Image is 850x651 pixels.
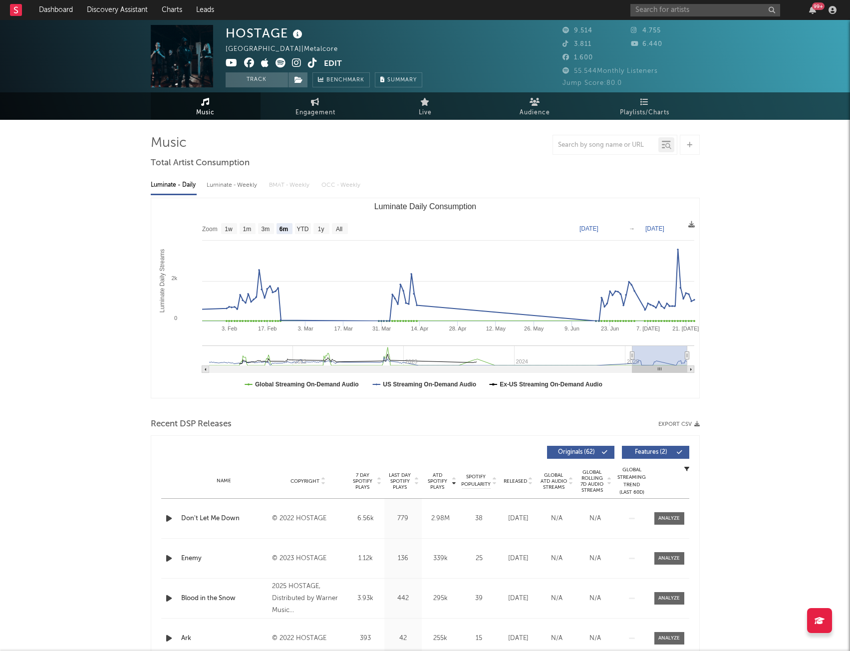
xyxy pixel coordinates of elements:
[461,473,491,488] span: Spotify Popularity
[462,554,497,564] div: 25
[151,157,250,169] span: Total Artist Consumption
[540,594,573,604] div: N/A
[226,43,349,55] div: [GEOGRAPHIC_DATA] | Metalcore
[387,77,417,83] span: Summary
[296,226,308,233] text: YTD
[540,554,573,564] div: N/A
[540,514,573,524] div: N/A
[159,249,166,313] text: Luminate Daily Streams
[424,554,457,564] div: 339k
[272,553,344,565] div: © 2023 HOSTAGE
[645,225,664,232] text: [DATE]
[272,633,344,645] div: © 2022 HOSTAGE
[387,594,419,604] div: 442
[462,594,497,604] div: 39
[563,68,658,74] span: 55.544 Monthly Listeners
[564,325,579,331] text: 9. Jun
[181,514,268,524] a: Don't Let Me Down
[630,4,780,16] input: Search for artists
[578,594,612,604] div: N/A
[502,634,535,644] div: [DATE]
[279,226,287,233] text: 6m
[563,41,591,47] span: 3.811
[622,446,689,459] button: Features(2)
[181,477,268,485] div: Name
[628,449,674,455] span: Features ( 2 )
[504,478,527,484] span: Released
[324,58,342,70] button: Edit
[658,421,700,427] button: Export CSV
[181,594,268,604] div: Blood in the Snow
[480,92,590,120] a: Audience
[317,226,324,233] text: 1y
[295,107,335,119] span: Engagement
[563,80,622,86] span: Jump Score: 80.0
[255,381,359,388] text: Global Streaming On-Demand Audio
[502,514,535,524] div: [DATE]
[578,554,612,564] div: N/A
[349,634,382,644] div: 393
[579,225,598,232] text: [DATE]
[261,92,370,120] a: Engagement
[631,27,661,34] span: 4.755
[312,72,370,87] a: Benchmark
[370,92,480,120] a: Live
[261,226,270,233] text: 3m
[383,381,476,388] text: US Streaming On-Demand Audio
[387,514,419,524] div: 779
[387,554,419,564] div: 136
[629,225,635,232] text: →
[424,594,457,604] div: 295k
[809,6,816,14] button: 99+
[812,2,825,10] div: 99 +
[349,554,382,564] div: 1.12k
[578,634,612,644] div: N/A
[672,325,699,331] text: 21. [DATE]
[424,514,457,524] div: 2.98M
[502,554,535,564] div: [DATE]
[349,472,376,490] span: 7 Day Spotify Plays
[326,74,364,86] span: Benchmark
[553,141,658,149] input: Search by song name or URL
[387,634,419,644] div: 42
[297,325,313,331] text: 3. Mar
[500,381,602,388] text: Ex-US Streaming On-Demand Audio
[349,514,382,524] div: 6.56k
[221,325,237,331] text: 3. Feb
[151,418,232,430] span: Recent DSP Releases
[181,634,268,644] a: Ark
[226,72,288,87] button: Track
[151,92,261,120] a: Music
[419,107,432,119] span: Live
[334,325,353,331] text: 17. Mar
[258,325,277,331] text: 17. Feb
[207,177,259,194] div: Luminate - Weekly
[424,634,457,644] div: 255k
[540,634,573,644] div: N/A
[226,25,305,41] div: HOSTAGE
[290,478,319,484] span: Copyright
[620,107,669,119] span: Playlists/Charts
[243,226,251,233] text: 1m
[411,325,428,331] text: 14. Apr
[375,72,422,87] button: Summary
[462,634,497,644] div: 15
[151,177,197,194] div: Luminate - Daily
[171,275,177,281] text: 2k
[578,469,606,493] span: Global Rolling 7D Audio Streams
[486,325,506,331] text: 12. May
[563,27,592,34] span: 9.514
[372,325,391,331] text: 31. Mar
[174,315,177,321] text: 0
[374,202,476,211] text: Luminate Daily Consumption
[601,325,619,331] text: 23. Jun
[449,325,466,331] text: 28. Apr
[636,325,659,331] text: 7. [DATE]
[590,92,700,120] a: Playlists/Charts
[349,594,382,604] div: 3.93k
[502,594,535,604] div: [DATE]
[540,472,567,490] span: Global ATD Audio Streams
[631,41,662,47] span: 6.440
[151,198,699,398] svg: Luminate Daily Consumption
[387,472,413,490] span: Last Day Spotify Plays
